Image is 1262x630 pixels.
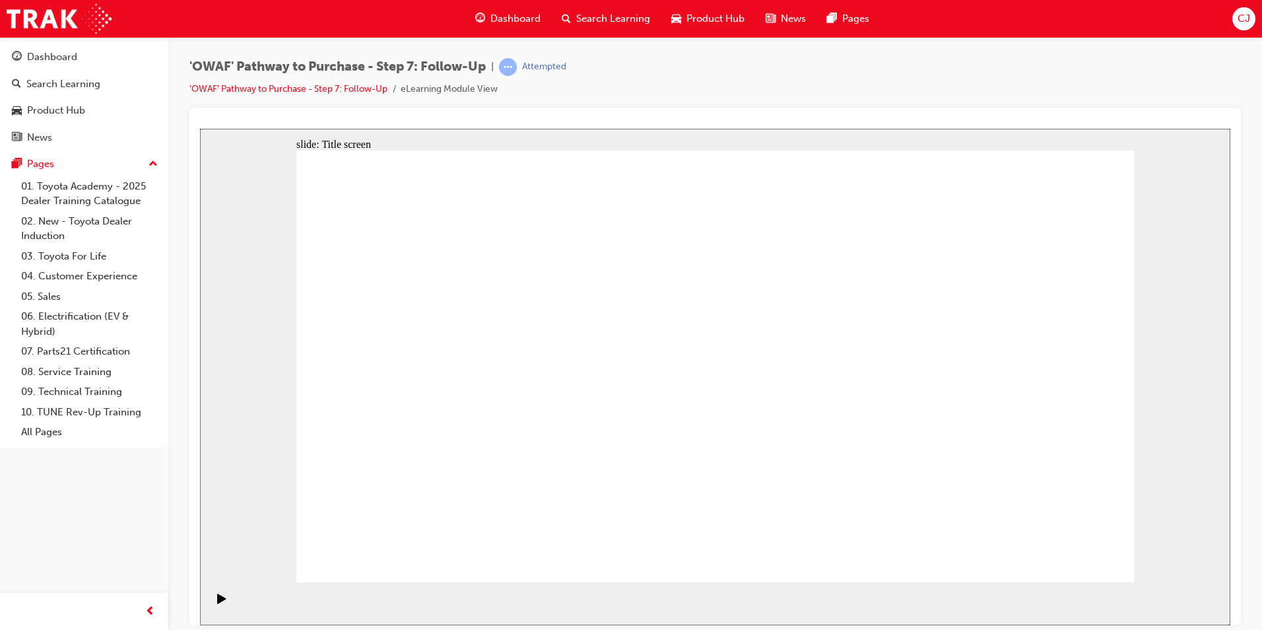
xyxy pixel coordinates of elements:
span: CJ [1238,11,1250,26]
button: CJ [1232,7,1255,30]
span: car-icon [671,11,681,27]
a: Dashboard [5,45,163,69]
span: News [781,11,806,26]
span: 'OWAF' Pathway to Purchase - Step 7: Follow-Up [189,59,486,75]
a: All Pages [16,422,163,442]
div: Pages [27,157,54,172]
a: 08. Service Training [16,362,163,382]
span: pages-icon [827,11,837,27]
a: 10. TUNE Rev-Up Training [16,402,163,423]
span: | [491,59,494,75]
span: search-icon [562,11,571,27]
span: guage-icon [475,11,485,27]
a: 07. Parts21 Certification [16,341,163,362]
a: 01. Toyota Academy - 2025 Dealer Training Catalogue [16,176,163,211]
a: 02. New - Toyota Dealer Induction [16,211,163,246]
div: Attempted [522,61,566,73]
a: Search Learning [5,72,163,96]
a: 04. Customer Experience [16,266,163,287]
button: DashboardSearch LearningProduct HubNews [5,42,163,152]
span: up-icon [149,156,158,173]
span: news-icon [766,11,776,27]
a: 03. Toyota For Life [16,246,163,267]
span: Dashboard [490,11,541,26]
div: playback controls [7,454,29,497]
a: 05. Sales [16,287,163,307]
li: eLearning Module View [401,82,498,97]
button: Play (Ctrl+Alt+P) [7,464,29,487]
a: News [5,125,163,150]
a: guage-iconDashboard [465,5,551,32]
a: car-iconProduct Hub [661,5,755,32]
a: 06. Electrification (EV & Hybrid) [16,306,163,341]
span: search-icon [12,79,21,90]
div: News [27,130,52,145]
div: Product Hub [27,103,85,118]
button: Pages [5,152,163,176]
a: search-iconSearch Learning [551,5,661,32]
img: Trak [7,4,112,34]
span: learningRecordVerb_ATTEMPT-icon [499,58,517,76]
a: Product Hub [5,98,163,123]
div: Dashboard [27,50,77,65]
span: pages-icon [12,158,22,170]
span: prev-icon [145,604,155,620]
span: news-icon [12,132,22,144]
span: Search Learning [576,11,650,26]
span: car-icon [12,105,22,117]
span: guage-icon [12,52,22,63]
span: Product Hub [686,11,745,26]
span: Pages [842,11,869,26]
div: Search Learning [26,77,100,92]
a: news-iconNews [755,5,816,32]
a: 'OWAF' Pathway to Purchase - Step 7: Follow-Up [189,83,387,94]
a: 09. Technical Training [16,382,163,402]
a: pages-iconPages [816,5,880,32]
